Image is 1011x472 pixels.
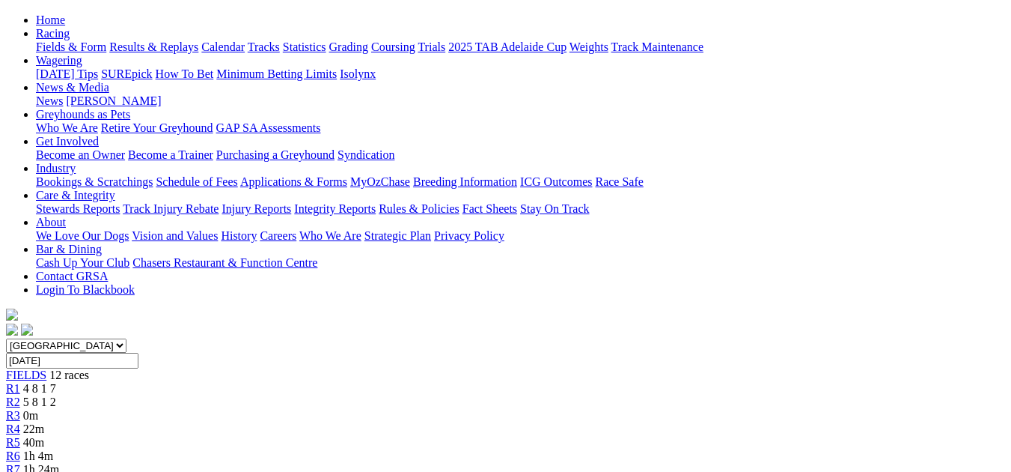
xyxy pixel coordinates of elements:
[299,229,361,242] a: Who We Are
[6,382,20,395] a: R1
[128,148,213,161] a: Become a Trainer
[216,121,321,134] a: GAP SA Assessments
[156,175,237,188] a: Schedule of Fees
[132,256,317,269] a: Chasers Restaurant & Function Centre
[216,67,337,80] a: Minimum Betting Limits
[156,67,214,80] a: How To Bet
[23,423,44,435] span: 22m
[36,121,1005,135] div: Greyhounds as Pets
[611,40,703,53] a: Track Maintenance
[36,283,135,296] a: Login To Blackbook
[36,67,98,80] a: [DATE] Tips
[6,309,18,321] img: logo-grsa-white.png
[36,243,102,255] a: Bar & Dining
[240,175,347,188] a: Applications & Forms
[434,229,504,242] a: Privacy Policy
[36,40,1005,54] div: Racing
[6,353,138,369] input: Select date
[595,175,643,188] a: Race Safe
[36,202,120,215] a: Stewards Reports
[329,40,368,53] a: Grading
[448,40,566,53] a: 2025 TAB Adelaide Cup
[337,148,394,161] a: Syndication
[6,396,20,408] a: R2
[248,40,280,53] a: Tracks
[36,94,1005,108] div: News & Media
[36,175,153,188] a: Bookings & Scratchings
[23,396,56,408] span: 5 8 1 2
[36,162,76,175] a: Industry
[36,135,99,148] a: Get Involved
[283,40,326,53] a: Statistics
[350,175,410,188] a: MyOzChase
[371,40,415,53] a: Coursing
[216,148,335,161] a: Purchasing a Greyhound
[260,229,296,242] a: Careers
[413,175,517,188] a: Breeding Information
[364,229,431,242] a: Strategic Plan
[101,121,213,134] a: Retire Your Greyhound
[569,40,608,53] a: Weights
[36,40,106,53] a: Fields & Form
[379,202,459,215] a: Rules & Policies
[36,202,1005,216] div: Care & Integrity
[36,67,1005,81] div: Wagering
[6,423,20,435] a: R4
[6,436,20,449] a: R5
[36,81,109,94] a: News & Media
[340,67,376,80] a: Isolynx
[36,27,70,40] a: Racing
[36,121,98,134] a: Who We Are
[23,450,53,462] span: 1h 4m
[36,148,1005,162] div: Get Involved
[36,270,108,282] a: Contact GRSA
[36,13,65,26] a: Home
[132,229,218,242] a: Vision and Values
[294,202,376,215] a: Integrity Reports
[36,175,1005,189] div: Industry
[36,108,130,121] a: Greyhounds as Pets
[36,94,63,107] a: News
[201,40,245,53] a: Calendar
[6,409,20,422] a: R3
[6,369,46,381] a: FIELDS
[520,202,589,215] a: Stay On Track
[36,256,1005,270] div: Bar & Dining
[123,202,219,215] a: Track Injury Rebate
[23,409,38,422] span: 0m
[23,436,44,449] span: 40m
[221,229,257,242] a: History
[23,382,56,395] span: 4 8 1 7
[36,189,115,202] a: Care & Integrity
[36,148,125,161] a: Become an Owner
[36,256,129,269] a: Cash Up Your Club
[36,229,129,242] a: We Love Our Dogs
[462,202,517,215] a: Fact Sheets
[6,450,20,462] a: R6
[36,229,1005,243] div: About
[520,175,592,188] a: ICG Outcomes
[101,67,152,80] a: SUREpick
[36,54,82,67] a: Wagering
[109,40,198,53] a: Results & Replays
[49,369,89,381] span: 12 races
[418,40,445,53] a: Trials
[222,202,291,215] a: Injury Reports
[6,324,18,336] img: facebook.svg
[21,324,33,336] img: twitter.svg
[36,216,66,229] a: About
[66,94,161,107] a: [PERSON_NAME]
